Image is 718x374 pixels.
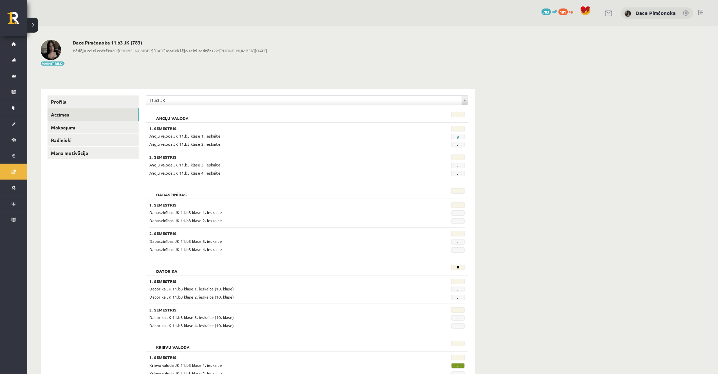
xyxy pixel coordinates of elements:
h3: 1. Semestris [149,279,411,284]
a: Dace Pimčonoka [636,10,676,16]
span: - [451,163,465,168]
span: - [451,247,465,253]
img: Dace Pimčonoka [625,10,631,17]
span: - [451,363,465,369]
a: 181 xp [559,8,577,14]
h2: Dace Pimčonoka 11.b3 JK (783) [73,40,267,46]
span: - [451,295,465,300]
span: 181 [559,8,568,15]
h3: 2. Semestris [149,155,411,159]
span: mP [552,8,558,14]
h3: 1. Semestris [149,202,411,207]
a: Radinieki [48,134,139,146]
span: Dabaszinības JK 11.b3 klase 1. ieskaite [149,210,222,215]
span: Angļu valoda JK 11.b3 klase 3. ieskaite [149,162,221,167]
span: - [451,171,465,176]
span: - [451,210,465,216]
h2: Datorika [149,265,184,271]
span: - [451,315,465,321]
span: Dabaszinības JK 11.b3 klase 3. ieskaite [149,238,222,244]
a: Maksājumi [48,121,139,134]
a: Atzīmes [48,108,139,121]
span: - [451,142,465,147]
span: 11.b3 JK [149,96,459,105]
span: Datorika JK 11.b3 klase 1. ieskaite (10. klase) [149,286,234,291]
span: - [451,218,465,224]
span: - [451,323,465,329]
span: Angļu valoda JK 11.b3 klase 1. ieskaite [149,133,221,139]
b: Iepriekšējo reizi redzēts [166,48,213,53]
a: 783 mP [542,8,558,14]
span: - [451,287,465,292]
h3: 1. Semestris [149,126,411,131]
span: 783 [542,8,551,15]
span: Dabaszinības JK 11.b3 klase 2. ieskaite [149,218,222,223]
span: xp [569,8,573,14]
span: Datorika JK 11.b3 klase 2. ieskaite (10. klase) [149,294,234,300]
h2: Krievu valoda [149,341,196,348]
a: Mana motivācija [48,147,139,159]
b: Pēdējo reizi redzēts [73,48,112,53]
a: 9 [457,134,459,140]
h3: 2. Semestris [149,231,411,236]
span: Dabaszinības JK 11.b3 klase 4. ieskaite [149,247,222,252]
a: Profils [48,95,139,108]
span: Angļu valoda JK 11.b3 klase 4. ieskaite [149,170,221,176]
img: Dace Pimčonoka [41,40,61,60]
a: 11.b3 JK [146,96,468,105]
button: Mainīt bildi [41,61,64,66]
h3: 2. Semestris [149,307,411,312]
a: Rīgas 1. Tālmācības vidusskola [7,12,27,29]
h2: Angļu valoda [149,112,195,119]
span: Datorika JK 11.b3 klase 4. ieskaite (10. klase) [149,323,234,328]
span: Angļu valoda JK 11.b3 klase 2. ieskaite [149,141,221,147]
span: Krievu valoda JK 11.b3 klase 1. ieskaite [149,362,222,368]
span: 20:[PHONE_NUMBER][DATE] 22:[PHONE_NUMBER][DATE] [73,48,267,54]
span: Datorika JK 11.b3 klase 3. ieskaite (10. klase) [149,315,234,320]
h2: Dabaszinības [149,188,193,195]
h3: 1. Semestris [149,355,411,360]
span: - [451,239,465,245]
